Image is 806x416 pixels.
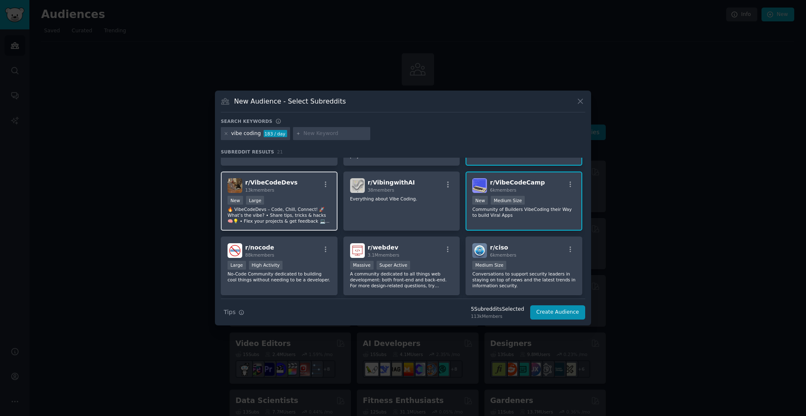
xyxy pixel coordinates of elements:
[350,178,365,193] img: VibingwithAI
[530,305,586,320] button: Create Audience
[245,179,298,186] span: r/ VibeCodeDevs
[490,244,508,251] span: r/ ciso
[249,261,283,270] div: High Activity
[246,196,264,205] div: Large
[231,130,261,138] div: vibe coding
[350,196,453,202] p: Everything about Vibe Coding.
[471,313,524,319] div: 113k Members
[472,178,487,193] img: VibeCodeCamp
[368,187,394,192] span: 38 members
[228,243,242,258] img: nocode
[472,243,487,258] img: ciso
[471,306,524,313] div: 5 Subreddit s Selected
[368,244,398,251] span: r/ webdev
[491,196,525,205] div: Medium Size
[368,252,400,257] span: 3.1M members
[490,187,516,192] span: 6k members
[245,252,274,257] span: 88k members
[224,308,236,317] span: Tips
[245,244,274,251] span: r/ nocode
[228,271,331,283] p: No-Code Community dedicated to building cool things without needing to be a developer.
[490,252,516,257] span: 6k members
[350,243,365,258] img: webdev
[228,178,242,193] img: VibeCodeDevs
[228,206,331,224] p: 🔥 VibeCodeDevs – Code, Chill, Connect! 🚀 What’s the vibe? • Share tips, tricks & hacks 🧠💡 • Flex ...
[221,305,247,320] button: Tips
[377,261,411,270] div: Super Active
[490,179,545,186] span: r/ VibeCodeCamp
[472,196,488,205] div: New
[228,261,246,270] div: Large
[228,196,243,205] div: New
[472,206,576,218] p: Community of Builders VibeCoding their Way to build Viral Apps
[350,261,374,270] div: Massive
[221,118,272,124] h3: Search keywords
[264,130,287,138] div: 183 / day
[221,149,274,155] span: Subreddit Results
[368,179,415,186] span: r/ VibingwithAI
[304,130,367,138] input: New Keyword
[277,149,283,154] span: 21
[472,261,506,270] div: Medium Size
[350,271,453,289] p: A community dedicated to all things web development: both front-end and back-end. For more design...
[234,97,346,106] h3: New Audience - Select Subreddits
[472,271,576,289] p: Conversations to support security leaders in staying on top of news and the latest trends in info...
[245,187,274,192] span: 13k members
